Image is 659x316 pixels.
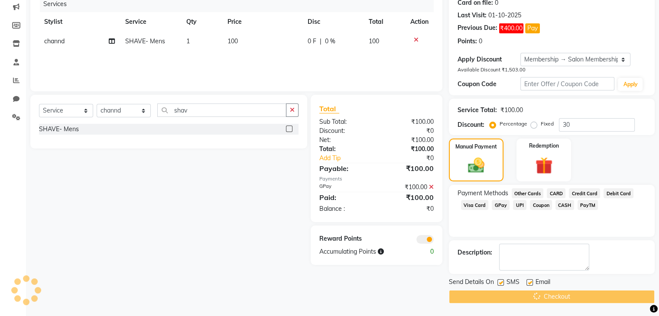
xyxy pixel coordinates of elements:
div: ₹100.00 [377,183,440,192]
div: ₹100.00 [377,163,440,174]
th: Disc [302,12,364,32]
input: Search or Scan [157,103,286,117]
span: 0 % [325,37,335,46]
th: Service [120,12,182,32]
span: Credit Card [569,188,600,198]
div: ₹100.00 [377,192,440,203]
div: Coupon Code [458,80,520,89]
div: 01-10-2025 [488,11,521,20]
span: | [320,37,321,46]
label: Redemption [529,142,559,150]
span: 100 [369,37,379,45]
button: Apply [618,78,643,91]
th: Stylist [39,12,120,32]
label: Percentage [500,120,527,128]
span: Visa Card [461,200,489,210]
span: 0 F [308,37,316,46]
th: Action [405,12,434,32]
span: Total [319,104,339,113]
span: SHAVE- Mens [125,37,165,45]
div: Payments [319,175,434,183]
th: Total [364,12,405,32]
div: Previous Due: [458,23,497,33]
button: Pay [525,23,540,33]
span: Other Cards [512,188,544,198]
input: Enter Offer / Coupon Code [520,77,615,90]
span: Email [536,277,550,288]
div: Description: [458,248,492,257]
div: Accumulating Points [313,247,408,256]
span: GPay [492,200,510,210]
div: Available Discount ₹1,503.00 [458,66,646,74]
div: Sub Total: [313,117,377,126]
span: Debit Card [604,188,633,198]
div: GPay [313,183,377,192]
div: ₹100.00 [377,145,440,154]
span: UPI [513,200,526,210]
div: ₹0 [377,204,440,213]
label: Fixed [541,120,554,128]
div: ₹0 [387,154,440,163]
div: Service Total: [458,106,497,115]
span: SMS [506,277,519,288]
img: _cash.svg [463,156,490,175]
div: Apply Discount [458,55,520,64]
div: Discount: [458,120,484,129]
div: 0 [479,37,482,46]
th: Price [222,12,302,32]
span: 100 [227,37,238,45]
span: PayTM [578,200,598,210]
div: Reward Points [313,234,377,244]
span: CARD [547,188,565,198]
div: Payable: [313,163,377,174]
div: ₹100.00 [377,117,440,126]
div: Points: [458,37,477,46]
div: ₹100.00 [377,135,440,145]
div: Last Visit: [458,11,487,20]
div: Paid: [313,192,377,203]
div: ₹0 [377,126,440,135]
label: Manual Payment [455,143,497,151]
span: 1 [186,37,190,45]
span: CASH [555,200,574,210]
div: Net: [313,135,377,145]
span: channd [44,37,65,45]
div: Discount: [313,126,377,135]
span: Send Details On [449,277,494,288]
div: SHAVE- Mens [39,125,79,134]
span: Coupon [530,200,552,210]
img: _gift.svg [530,155,558,177]
span: ₹400.00 [499,23,523,33]
div: 0 [408,247,440,256]
th: Qty [181,12,222,32]
div: Total: [313,145,377,154]
div: Balance : [313,204,377,213]
a: Add Tip [313,154,387,163]
div: ₹100.00 [500,106,523,115]
span: Payment Methods [458,189,508,198]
